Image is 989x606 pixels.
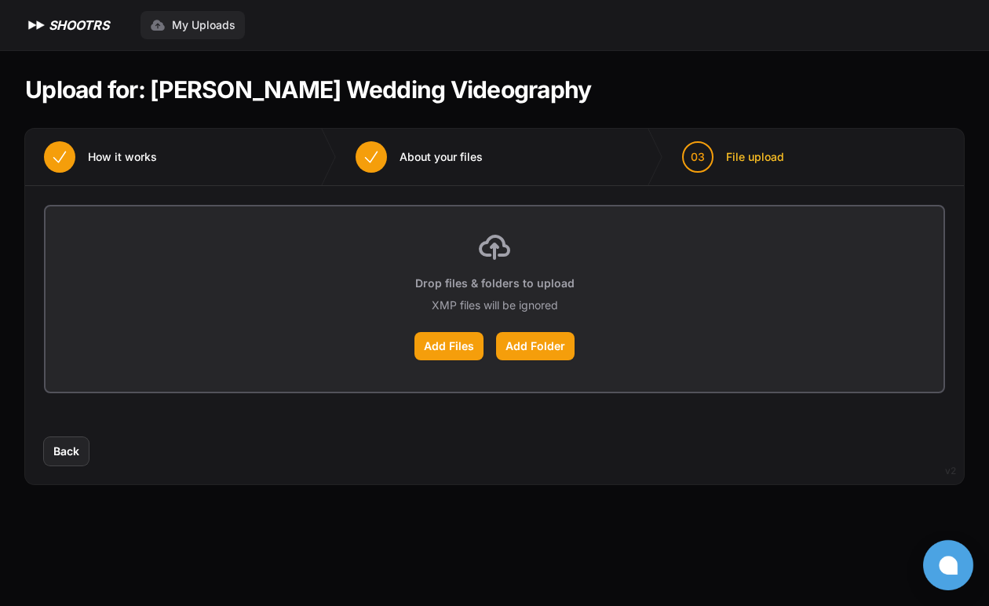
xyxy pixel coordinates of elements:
a: My Uploads [141,11,245,39]
span: File upload [726,149,784,165]
button: 03 File upload [663,129,803,185]
button: Back [44,437,89,465]
label: Add Folder [496,332,575,360]
h1: SHOOTRS [49,16,109,35]
label: Add Files [414,332,484,360]
button: About your files [337,129,502,185]
span: My Uploads [172,17,235,33]
span: Back [53,444,79,459]
button: How it works [25,129,176,185]
h1: Upload for: [PERSON_NAME] Wedding Videography [25,75,591,104]
p: Drop files & folders to upload [415,276,575,291]
div: v2 [945,462,956,480]
img: SHOOTRS [25,16,49,35]
span: 03 [691,149,705,165]
button: Open chat window [923,540,973,590]
span: About your files [400,149,483,165]
span: How it works [88,149,157,165]
p: XMP files will be ignored [432,298,558,313]
a: SHOOTRS SHOOTRS [25,16,109,35]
